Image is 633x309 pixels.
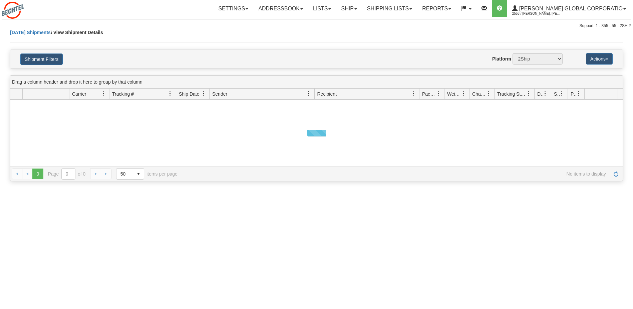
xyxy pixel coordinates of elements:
span: No items to display [187,171,606,177]
a: Tracking # filter column settings [165,88,176,99]
a: Pickup Status filter column settings [573,88,584,99]
span: Ship Date [179,91,199,97]
span: \ View Shipment Details [51,30,103,35]
span: Shipment Issues [554,91,560,97]
a: Recipient filter column settings [408,88,419,99]
a: [PERSON_NAME] Global Corporatio 2553 / [PERSON_NAME], [PERSON_NAME] [507,0,631,17]
div: Support: 1 - 855 - 55 - 2SHIP [2,23,631,29]
span: Sender [212,91,227,97]
button: Shipment Filters [20,54,63,65]
span: Carrier [72,91,86,97]
span: Page 0 [32,169,43,179]
a: Shipping lists [362,0,417,17]
span: Delivery Status [537,91,543,97]
span: items per page [116,168,178,180]
a: Settings [213,0,253,17]
label: Platform [492,56,511,62]
a: Tracking Status filter column settings [523,88,534,99]
span: select [133,169,144,179]
button: Actions [586,53,613,65]
span: Page sizes drop down [116,168,144,180]
span: Page of 0 [48,168,86,180]
span: Weight [447,91,461,97]
img: logo2553.jpg [2,2,24,19]
a: Refresh [611,169,621,179]
a: Weight filter column settings [458,88,469,99]
a: Delivery Status filter column settings [540,88,551,99]
a: Carrier filter column settings [98,88,109,99]
a: Shipment Issues filter column settings [556,88,568,99]
span: Tracking # [112,91,134,97]
a: Addressbook [253,0,308,17]
a: Reports [417,0,456,17]
span: Tracking Status [497,91,526,97]
span: Packages [422,91,436,97]
a: Charge filter column settings [483,88,494,99]
span: [PERSON_NAME] Global Corporatio [518,6,623,11]
span: 2553 / [PERSON_NAME], [PERSON_NAME] [512,10,562,17]
span: Charge [472,91,486,97]
a: Sender filter column settings [303,88,314,99]
a: Ship Date filter column settings [198,88,209,99]
a: Ship [336,0,362,17]
span: Recipient [317,91,337,97]
a: Packages filter column settings [433,88,444,99]
div: grid grouping header [10,76,623,89]
a: [DATE] Shipments [10,30,51,35]
span: 50 [120,171,129,177]
span: Pickup Status [571,91,576,97]
a: Lists [308,0,336,17]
